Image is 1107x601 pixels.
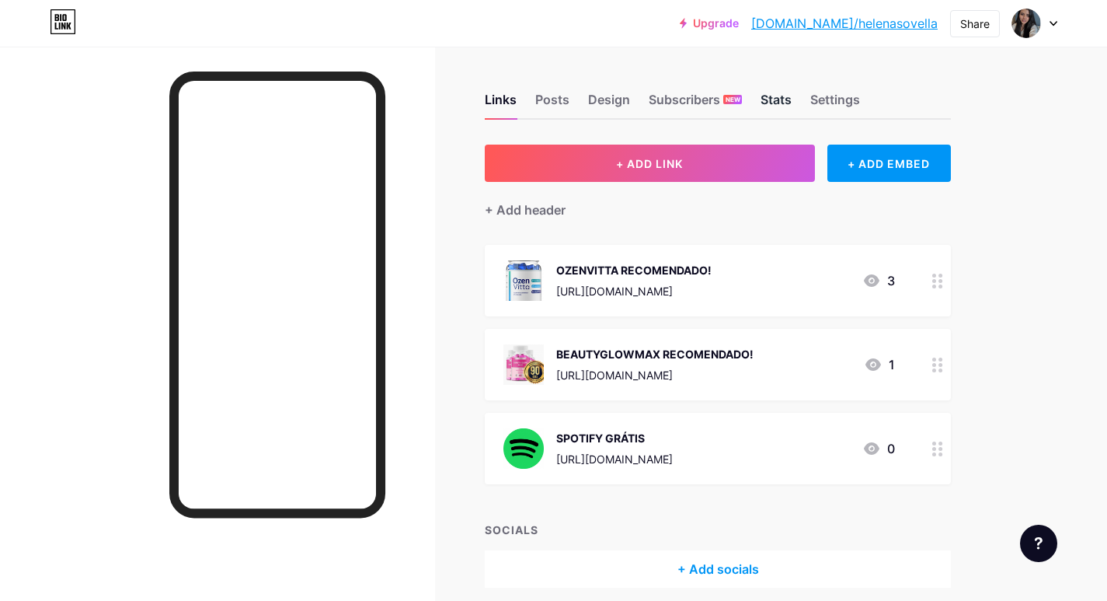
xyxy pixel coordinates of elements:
div: BEAUTYGLOWMAX RECOMENDADO! [556,346,754,362]
div: [URL][DOMAIN_NAME] [556,367,754,383]
div: 0 [862,439,895,458]
button: + ADD LINK [485,145,815,182]
a: [DOMAIN_NAME]/helenasovella [751,14,938,33]
span: + ADD LINK [616,157,683,170]
div: Posts [535,90,569,118]
div: + Add header [485,201,566,219]
div: SOCIALS [485,522,951,538]
div: [URL][DOMAIN_NAME] [556,451,673,467]
div: Share [960,16,990,32]
img: helenasovella [1011,9,1041,38]
div: 1 [864,355,895,374]
span: NEW [726,95,740,104]
div: Design [588,90,630,118]
img: BEAUTYGLOWMAX RECOMENDADO! [503,344,544,385]
div: + Add socials [485,550,951,588]
a: Upgrade [680,17,739,30]
div: 3 [862,271,895,290]
div: [URL][DOMAIN_NAME] [556,283,712,299]
div: Subscribers [649,90,742,118]
div: Stats [761,90,792,118]
div: + ADD EMBED [827,145,951,182]
div: OZENVITTA RECOMENDADO! [556,262,712,278]
div: SPOTIFY GRÁTIS [556,430,673,446]
img: SPOTIFY GRÁTIS [503,428,544,469]
div: Links [485,90,517,118]
div: Settings [810,90,860,118]
img: OZENVITTA RECOMENDADO! [503,260,544,301]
